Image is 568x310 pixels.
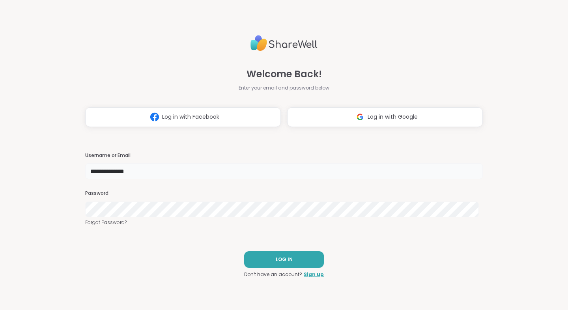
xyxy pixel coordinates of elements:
[244,251,324,268] button: LOG IN
[244,271,302,278] span: Don't have an account?
[85,219,483,226] a: Forgot Password?
[353,110,368,124] img: ShareWell Logomark
[250,32,318,54] img: ShareWell Logo
[247,67,322,81] span: Welcome Back!
[304,271,324,278] a: Sign up
[276,256,293,263] span: LOG IN
[147,110,162,124] img: ShareWell Logomark
[287,107,483,127] button: Log in with Google
[85,152,483,159] h3: Username or Email
[239,84,329,92] span: Enter your email and password below
[368,113,418,121] span: Log in with Google
[85,107,281,127] button: Log in with Facebook
[162,113,219,121] span: Log in with Facebook
[85,190,483,197] h3: Password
